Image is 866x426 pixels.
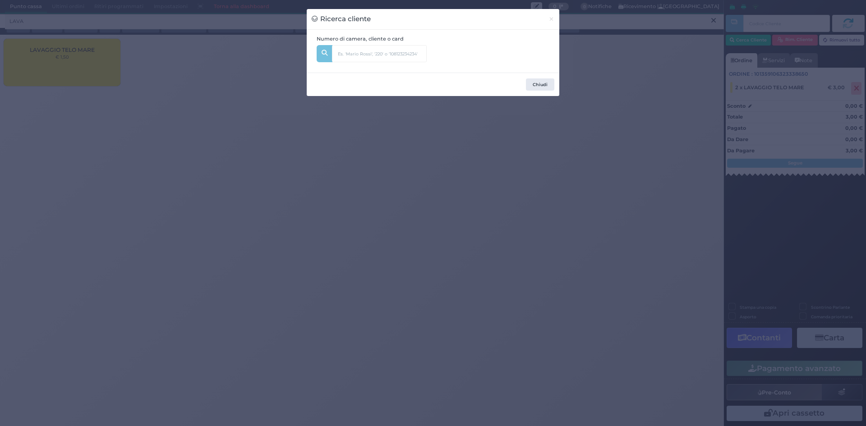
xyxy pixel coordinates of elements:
label: Numero di camera, cliente o card [317,35,404,43]
span: × [548,14,554,24]
input: Es. 'Mario Rossi', '220' o '108123234234' [332,45,427,62]
h3: Ricerca cliente [312,14,371,24]
button: Chiudi [544,9,559,29]
button: Chiudi [526,78,554,91]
